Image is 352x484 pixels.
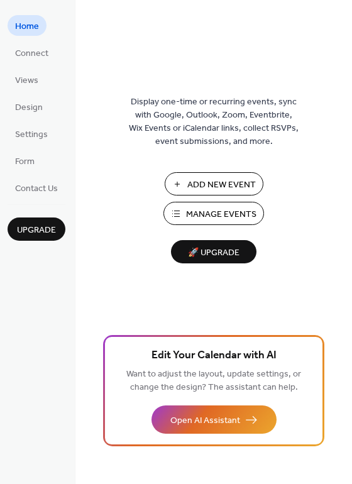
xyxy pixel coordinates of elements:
[8,69,46,90] a: Views
[151,347,277,365] span: Edit Your Calendar with AI
[129,96,299,148] span: Display one-time or recurring events, sync with Google, Outlook, Zoom, Eventbrite, Wix Events or ...
[17,224,56,237] span: Upgrade
[15,128,48,141] span: Settings
[8,177,65,198] a: Contact Us
[171,240,256,263] button: 🚀 Upgrade
[8,217,65,241] button: Upgrade
[126,366,301,396] span: Want to adjust the layout, update settings, or change the design? The assistant can help.
[8,123,55,144] a: Settings
[179,245,249,261] span: 🚀 Upgrade
[15,101,43,114] span: Design
[15,155,35,168] span: Form
[151,405,277,434] button: Open AI Assistant
[8,15,47,36] a: Home
[8,150,42,171] a: Form
[186,208,256,221] span: Manage Events
[8,42,56,63] a: Connect
[165,172,263,195] button: Add New Event
[15,47,48,60] span: Connect
[163,202,264,225] button: Manage Events
[15,182,58,195] span: Contact Us
[170,414,240,427] span: Open AI Assistant
[15,20,39,33] span: Home
[187,179,256,192] span: Add New Event
[15,74,38,87] span: Views
[8,96,50,117] a: Design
